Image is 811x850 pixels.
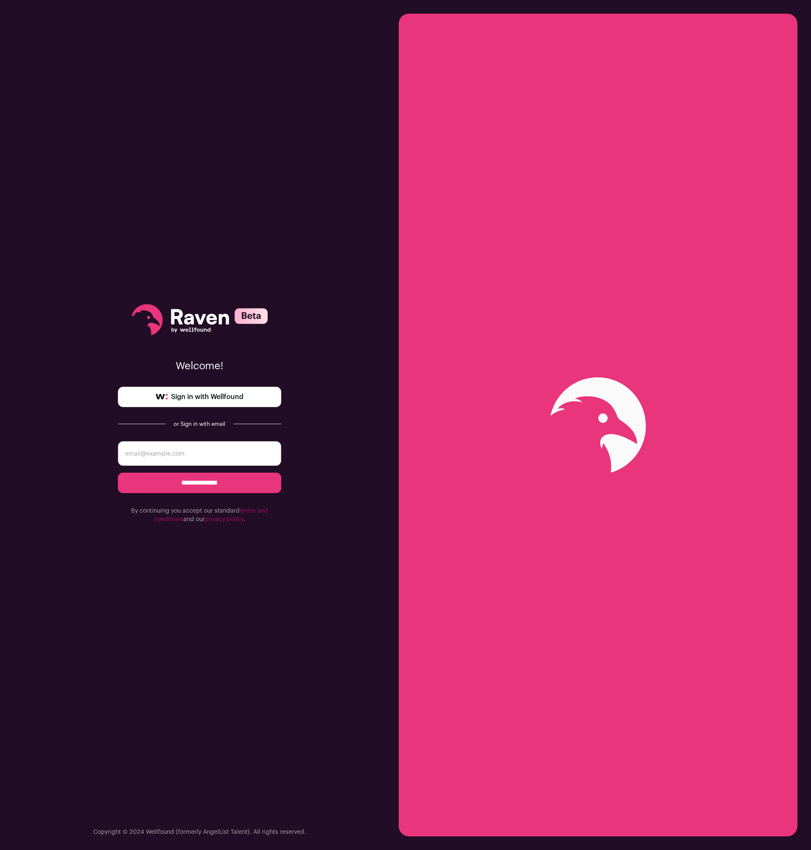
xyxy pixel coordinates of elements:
p: Copyright © 2024 Wellfound (formerly AngelList Talent). All rights reserved. [93,828,306,836]
p: Welcome! [118,359,281,373]
input: email@example.com [118,441,281,466]
a: privacy policy [205,516,243,522]
div: or Sign in with email [172,421,227,428]
p: By continuing you accept our standard and our . [118,507,281,524]
span: Sign in with Wellfound [171,392,243,402]
a: Sign in with Wellfound [118,387,281,407]
a: terms and conditions [154,508,268,522]
img: wellfound-symbol-flush-black-fb3c872781a75f747ccb3a119075da62bfe97bd399995f84a933054e44a575c4.png [156,394,168,400]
